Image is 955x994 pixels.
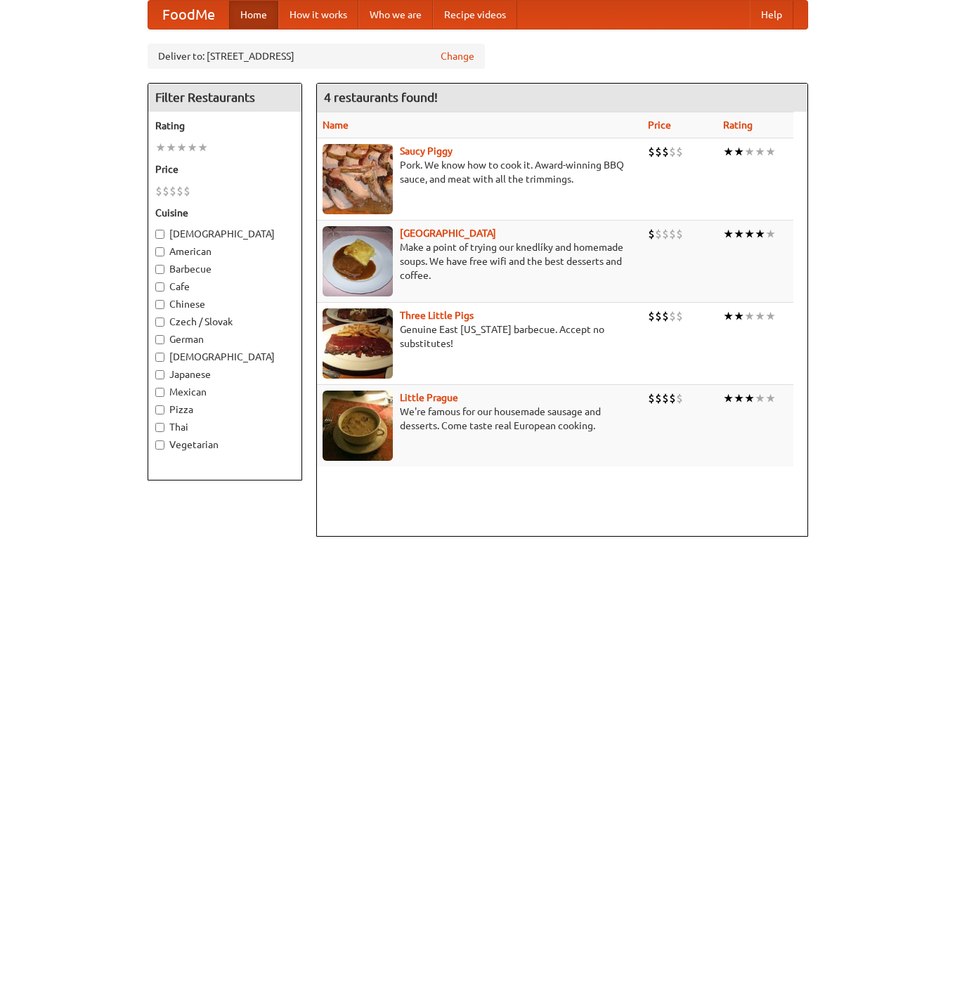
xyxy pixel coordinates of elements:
[744,308,755,324] li: ★
[155,385,294,399] label: Mexican
[148,84,301,112] h4: Filter Restaurants
[648,391,655,406] li: $
[155,353,164,362] input: [DEMOGRAPHIC_DATA]
[755,308,765,324] li: ★
[323,144,393,214] img: saucy.jpg
[155,247,164,256] input: American
[648,226,655,242] li: $
[723,119,753,131] a: Rating
[400,392,458,403] a: Little Prague
[229,1,278,29] a: Home
[155,367,294,381] label: Japanese
[278,1,358,29] a: How it works
[669,144,676,159] li: $
[765,391,776,406] li: ★
[744,391,755,406] li: ★
[197,140,208,155] li: ★
[400,310,474,321] a: Three Little Pigs
[676,226,683,242] li: $
[155,332,294,346] label: German
[155,140,166,155] li: ★
[723,144,734,159] li: ★
[441,49,474,63] a: Change
[324,91,438,104] ng-pluralize: 4 restaurants found!
[323,405,637,433] p: We're famous for our housemade sausage and desserts. Come taste real European cooking.
[723,308,734,324] li: ★
[155,262,294,276] label: Barbecue
[400,228,496,239] a: [GEOGRAPHIC_DATA]
[676,144,683,159] li: $
[155,119,294,133] h5: Rating
[750,1,793,29] a: Help
[155,265,164,274] input: Barbecue
[723,391,734,406] li: ★
[155,282,164,292] input: Cafe
[734,226,744,242] li: ★
[155,206,294,220] h5: Cuisine
[765,226,776,242] li: ★
[433,1,517,29] a: Recipe videos
[323,158,637,186] p: Pork. We know how to cook it. Award-winning BBQ sauce, and meat with all the trimmings.
[155,315,294,329] label: Czech / Slovak
[323,240,637,282] p: Make a point of trying our knedlíky and homemade soups. We have free wifi and the best desserts a...
[323,308,393,379] img: littlepigs.jpg
[734,144,744,159] li: ★
[169,183,176,199] li: $
[662,391,669,406] li: $
[155,403,294,417] label: Pizza
[155,388,164,397] input: Mexican
[655,391,662,406] li: $
[183,183,190,199] li: $
[323,226,393,296] img: czechpoint.jpg
[155,440,164,450] input: Vegetarian
[155,300,164,309] input: Chinese
[723,226,734,242] li: ★
[662,226,669,242] li: $
[765,308,776,324] li: ★
[155,297,294,311] label: Chinese
[765,144,776,159] li: ★
[148,44,485,69] div: Deliver to: [STREET_ADDRESS]
[155,280,294,294] label: Cafe
[755,391,765,406] li: ★
[155,370,164,379] input: Japanese
[323,322,637,351] p: Genuine East [US_STATE] barbecue. Accept no substitutes!
[755,144,765,159] li: ★
[655,308,662,324] li: $
[676,391,683,406] li: $
[676,308,683,324] li: $
[648,119,671,131] a: Price
[155,183,162,199] li: $
[176,183,183,199] li: $
[358,1,433,29] a: Who we are
[155,318,164,327] input: Czech / Slovak
[155,227,294,241] label: [DEMOGRAPHIC_DATA]
[669,308,676,324] li: $
[662,308,669,324] li: $
[155,350,294,364] label: [DEMOGRAPHIC_DATA]
[734,391,744,406] li: ★
[166,140,176,155] li: ★
[155,405,164,414] input: Pizza
[648,308,655,324] li: $
[655,144,662,159] li: $
[155,420,294,434] label: Thai
[669,391,676,406] li: $
[744,144,755,159] li: ★
[734,308,744,324] li: ★
[187,140,197,155] li: ★
[155,335,164,344] input: German
[155,244,294,259] label: American
[155,230,164,239] input: [DEMOGRAPHIC_DATA]
[648,144,655,159] li: $
[176,140,187,155] li: ★
[400,145,453,157] a: Saucy Piggy
[155,162,294,176] h5: Price
[669,226,676,242] li: $
[155,423,164,432] input: Thai
[162,183,169,199] li: $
